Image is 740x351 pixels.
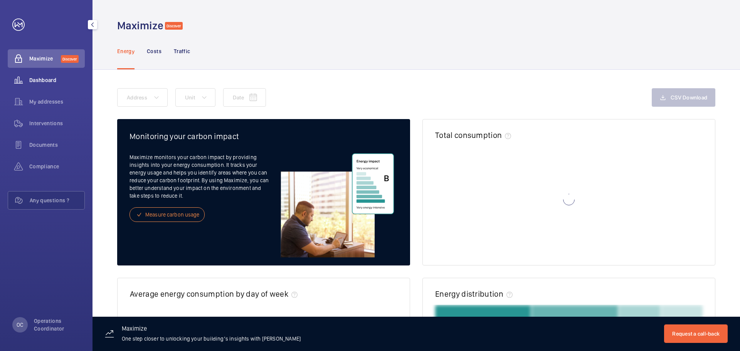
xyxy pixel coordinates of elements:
h2: Monitoring your carbon impact [129,131,398,141]
span: Unit [185,94,195,101]
span: Compliance [29,163,85,170]
button: Address [117,88,168,107]
button: Unit [175,88,215,107]
span: Discover [61,55,79,63]
span: Date [233,94,244,101]
span: Address [127,94,147,101]
span: Dashboard [29,76,85,84]
span: Interventions [29,119,85,127]
p: Traffic [174,47,190,55]
button: CSV Download [652,88,715,107]
p: Operations Coordinator [34,317,80,333]
img: energy-freemium-EN.svg [277,153,398,257]
p: OC [17,321,23,329]
h2: Average energy consumption by day of week [130,289,288,299]
p: Energy [117,47,135,55]
span: Any questions ? [30,196,84,204]
h2: Total consumption [435,130,502,140]
span: My addresses [29,98,85,106]
h1: Maximize [117,18,163,33]
button: Request a call-back [664,324,728,343]
p: One step closer to unlocking your building’s insights with [PERSON_NAME] [122,335,301,343]
span: CSV Download [671,94,707,101]
h3: Maximize [122,326,301,335]
h2: Energy distribution [435,289,503,299]
span: Documents [29,141,85,149]
p: Costs [147,47,161,55]
span: Discover [165,22,183,30]
p: Maximize monitors your carbon impact by providing insights into your energy consumption. It track... [129,153,277,200]
button: Date [223,88,266,107]
span: Maximize [29,55,61,62]
span: Measure carbon usage [145,211,200,218]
